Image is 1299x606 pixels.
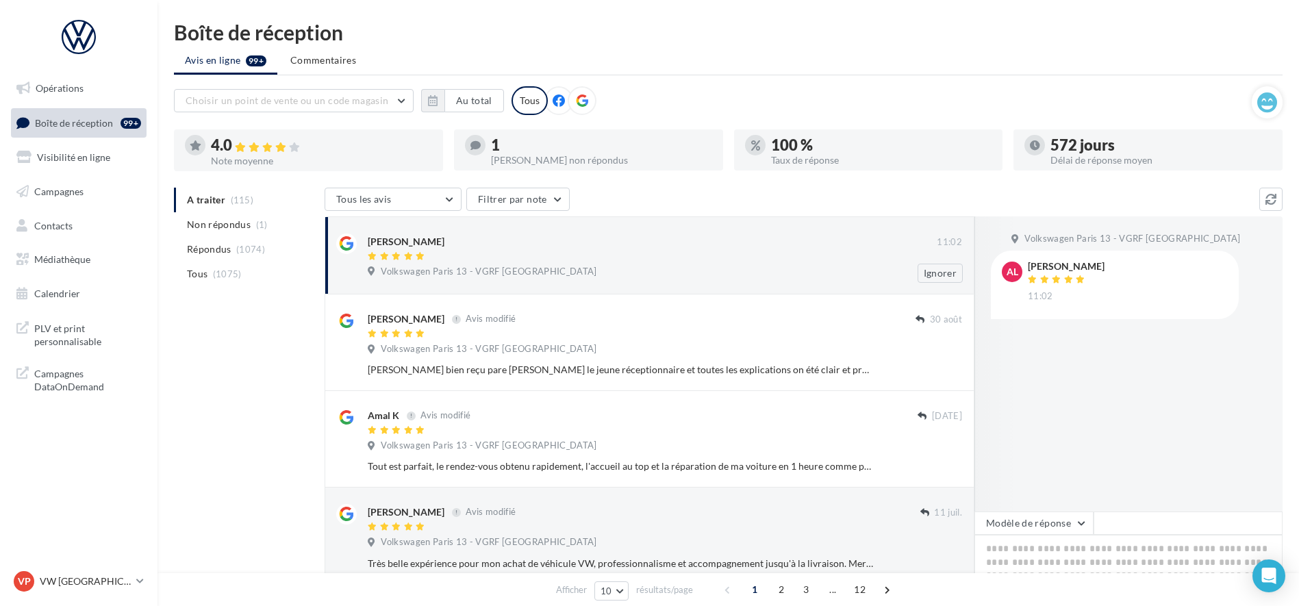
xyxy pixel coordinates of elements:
button: Ignorer [918,264,963,283]
span: Contacts [34,219,73,231]
span: Non répondus [187,218,251,231]
span: ... [822,579,844,601]
div: Note moyenne [211,156,432,166]
span: 11:02 [937,236,962,249]
div: Open Intercom Messenger [1252,559,1285,592]
div: Très belle expérience pour mon achat de véhicule VW, professionnalisme et accompagnement jusqu'à ... [368,557,873,570]
button: Au total [444,89,504,112]
span: Volkswagen Paris 13 - VGRF [GEOGRAPHIC_DATA] [1024,233,1240,245]
span: Campagnes [34,186,84,197]
a: Opérations [8,74,149,103]
div: [PERSON_NAME] [1028,262,1105,271]
button: Au total [421,89,504,112]
a: Calendrier [8,279,149,308]
p: VW [GEOGRAPHIC_DATA] 13 [40,575,131,588]
button: 10 [594,581,629,601]
span: 3 [795,579,817,601]
span: Médiathèque [34,253,90,265]
span: 12 [848,579,871,601]
button: Filtrer par note [466,188,570,211]
div: [PERSON_NAME] [368,505,444,519]
div: Boîte de réception [174,22,1283,42]
span: Volkswagen Paris 13 - VGRF [GEOGRAPHIC_DATA] [381,440,596,452]
a: Campagnes DataOnDemand [8,359,149,399]
span: 11:02 [1028,290,1053,303]
span: résultats/page [636,583,693,596]
div: 1 [491,138,712,153]
span: [DATE] [932,410,962,422]
button: Modèle de réponse [974,512,1094,535]
span: Calendrier [34,288,80,299]
span: 10 [601,585,612,596]
span: Campagnes DataOnDemand [34,364,141,394]
span: Afficher [556,583,587,596]
button: Choisir un point de vente ou un code magasin [174,89,414,112]
div: 4.0 [211,138,432,153]
span: Avis modifié [466,314,516,325]
div: [PERSON_NAME] non répondus [491,155,712,165]
div: [PERSON_NAME] [368,312,444,326]
a: PLV et print personnalisable [8,314,149,354]
span: (1074) [236,244,265,255]
span: AL [1007,265,1018,279]
span: Volkswagen Paris 13 - VGRF [GEOGRAPHIC_DATA] [381,343,596,355]
span: Commentaires [290,53,356,67]
div: 572 jours [1050,138,1272,153]
a: VP VW [GEOGRAPHIC_DATA] 13 [11,568,147,594]
span: (1075) [213,268,242,279]
span: 2 [770,579,792,601]
div: Délai de réponse moyen [1050,155,1272,165]
span: Choisir un point de vente ou un code magasin [186,94,388,106]
span: Tous [187,267,207,281]
span: Tous les avis [336,193,392,205]
span: Visibilité en ligne [37,151,110,163]
span: Opérations [36,82,84,94]
span: Avis modifié [420,410,470,421]
span: Boîte de réception [35,116,113,128]
span: Volkswagen Paris 13 - VGRF [GEOGRAPHIC_DATA] [381,266,596,278]
div: 100 % [771,138,992,153]
div: Tout est parfait, le rendez-vous obtenu rapidement, l'accueil au top et la réparation de ma voitu... [368,459,873,473]
a: Visibilité en ligne [8,143,149,172]
a: Campagnes [8,177,149,206]
span: 30 août [930,314,962,326]
a: Médiathèque [8,245,149,274]
span: VP [18,575,31,588]
span: Volkswagen Paris 13 - VGRF [GEOGRAPHIC_DATA] [381,536,596,548]
span: 1 [744,579,766,601]
span: Avis modifié [466,507,516,518]
div: Taux de réponse [771,155,992,165]
span: PLV et print personnalisable [34,319,141,349]
span: Répondus [187,242,231,256]
div: Tous [512,86,548,115]
div: 99+ [121,118,141,129]
a: Boîte de réception99+ [8,108,149,138]
div: [PERSON_NAME] [368,235,444,249]
div: [PERSON_NAME] bien reçu pare [PERSON_NAME] le jeune réceptionnaire et toutes les explications on ... [368,363,873,377]
span: 11 juil. [934,507,962,519]
div: Amal K [368,409,399,422]
span: (1) [256,219,268,230]
button: Tous les avis [325,188,462,211]
a: Contacts [8,212,149,240]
